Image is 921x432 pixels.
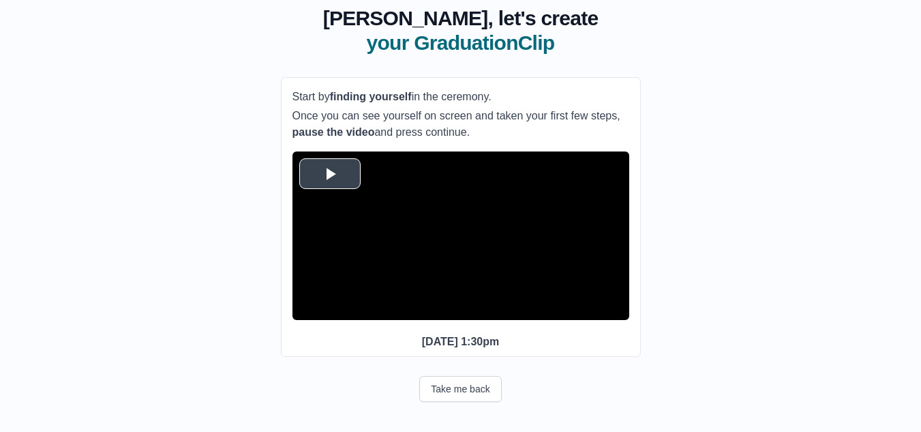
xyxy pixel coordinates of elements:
b: pause the video [292,126,375,138]
p: [DATE] 1:30pm [292,334,629,350]
button: Take me back [419,376,501,402]
span: [PERSON_NAME], let's create [323,6,599,31]
button: Play Video [299,158,361,189]
span: your GraduationClip [323,31,599,55]
p: Start by in the ceremony. [292,89,629,105]
div: Video Player [292,152,629,320]
p: Once you can see yourself on screen and taken your first few steps, and press continue. [292,108,629,141]
b: finding yourself [330,91,412,102]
